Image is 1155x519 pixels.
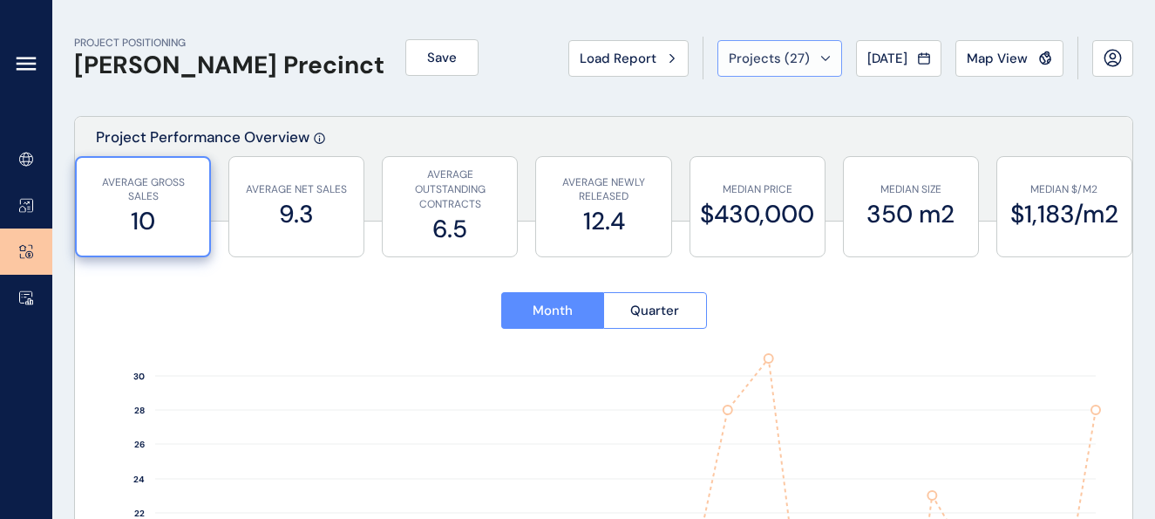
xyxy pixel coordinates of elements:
[501,292,604,329] button: Month
[717,40,842,77] button: Projects (27)
[568,40,689,77] button: Load Report
[545,175,662,205] p: AVERAGE NEWLY RELEASED
[85,175,200,205] p: AVERAGE GROSS SALES
[853,197,969,231] label: 350 m2
[729,50,810,67] span: Projects ( 27 )
[133,474,145,485] text: 24
[238,182,355,197] p: AVERAGE NET SALES
[853,182,969,197] p: MEDIAN SIZE
[856,40,941,77] button: [DATE]
[96,127,309,221] p: Project Performance Overview
[74,36,384,51] p: PROJECT POSITIONING
[955,40,1063,77] button: Map View
[391,212,508,246] label: 6.5
[238,197,355,231] label: 9.3
[867,50,907,67] span: [DATE]
[134,405,145,416] text: 28
[427,49,457,66] span: Save
[134,439,145,450] text: 26
[603,292,707,329] button: Quarter
[133,371,145,382] text: 30
[630,302,679,319] span: Quarter
[1006,197,1123,231] label: $1,183/m2
[85,204,200,238] label: 10
[134,508,145,519] text: 22
[405,39,479,76] button: Save
[580,50,656,67] span: Load Report
[699,197,816,231] label: $430,000
[545,204,662,238] label: 12.4
[391,167,508,211] p: AVERAGE OUTSTANDING CONTRACTS
[967,50,1028,67] span: Map View
[1006,182,1123,197] p: MEDIAN $/M2
[533,302,573,319] span: Month
[74,51,384,80] h1: [PERSON_NAME] Precinct
[699,182,816,197] p: MEDIAN PRICE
